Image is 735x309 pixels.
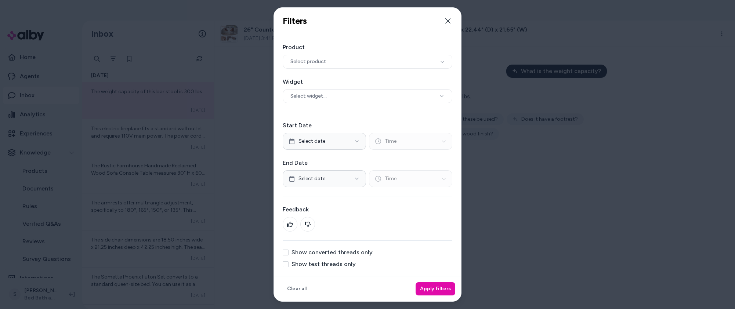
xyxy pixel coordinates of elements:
button: Select date [283,170,366,187]
span: Select date [298,175,325,182]
label: Start Date [283,121,452,130]
button: Select date [283,133,366,150]
button: Apply filters [416,282,455,295]
label: Feedback [283,205,452,214]
label: Show test threads only [292,261,356,267]
h2: Filters [283,15,307,26]
span: Select date [298,138,325,145]
button: Clear all [283,282,311,295]
label: Product [283,43,452,52]
label: Widget [283,77,452,86]
span: Select product... [290,58,330,65]
label: End Date [283,159,452,167]
label: Show converted threads only [292,250,373,255]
